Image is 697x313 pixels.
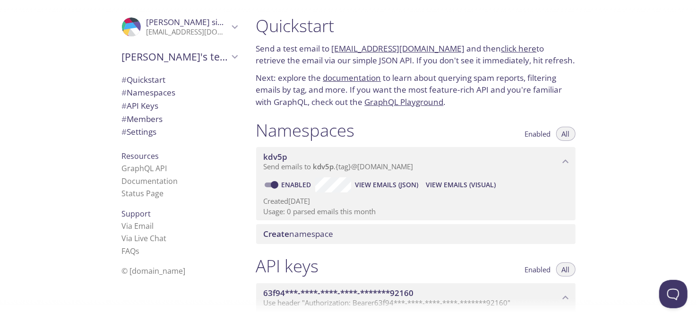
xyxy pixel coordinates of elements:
div: Create namespace [256,224,576,244]
p: Send a test email to and then to retrieve the email via our simple JSON API. If you don't see it ... [256,43,576,67]
span: # [122,87,127,98]
span: # [122,74,127,85]
span: kdv5p [313,162,334,171]
span: API Keys [122,100,159,111]
span: © [DOMAIN_NAME] [122,266,186,276]
span: Send emails to . {tag} @[DOMAIN_NAME] [264,162,413,171]
a: FAQ [122,246,140,256]
button: Enabled [519,262,557,277]
a: Documentation [122,176,178,186]
span: # [122,113,127,124]
span: Support [122,209,151,219]
p: [EMAIL_ADDRESS][DOMAIN_NAME] [146,27,229,37]
iframe: Help Scout Beacon - Open [659,280,688,308]
span: Namespaces [122,87,176,98]
p: Usage: 0 parsed emails this month [264,207,568,217]
div: Ayush singh [114,11,245,43]
a: documentation [323,72,381,83]
span: s [136,246,140,256]
a: Enabled [280,180,315,189]
span: View Emails (JSON) [355,179,418,191]
span: Quickstart [122,74,166,85]
div: Ayush's team [114,44,245,69]
button: Enabled [519,127,557,141]
span: [PERSON_NAME]'s team [122,50,229,63]
div: Members [114,113,245,126]
span: Create [264,228,290,239]
a: GraphQL Playground [365,96,444,107]
button: All [556,127,576,141]
a: GraphQL API [122,163,167,174]
div: Quickstart [114,73,245,87]
a: Via Email [122,221,154,231]
div: Namespaces [114,86,245,99]
div: kdv5p namespace [256,147,576,176]
p: Next: explore the to learn about querying spam reports, filtering emails by tag, and more. If you... [256,72,576,108]
a: Status Page [122,188,164,199]
span: namespace [264,228,334,239]
a: [EMAIL_ADDRESS][DOMAIN_NAME] [332,43,465,54]
p: Created [DATE] [264,196,568,206]
button: All [556,262,576,277]
span: View Emails (Visual) [426,179,496,191]
span: Resources [122,151,159,161]
span: kdv5p [264,151,288,162]
h1: Namespaces [256,120,355,141]
h1: Quickstart [256,15,576,36]
div: API Keys [114,99,245,113]
a: click here [501,43,537,54]
span: Settings [122,126,157,137]
span: [PERSON_NAME] singh [146,17,232,27]
h1: API keys [256,255,319,277]
div: Team Settings [114,125,245,139]
span: # [122,126,127,137]
button: View Emails (Visual) [422,177,499,192]
span: Members [122,113,163,124]
a: Via Live Chat [122,233,167,243]
span: # [122,100,127,111]
button: View Emails (JSON) [351,177,422,192]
